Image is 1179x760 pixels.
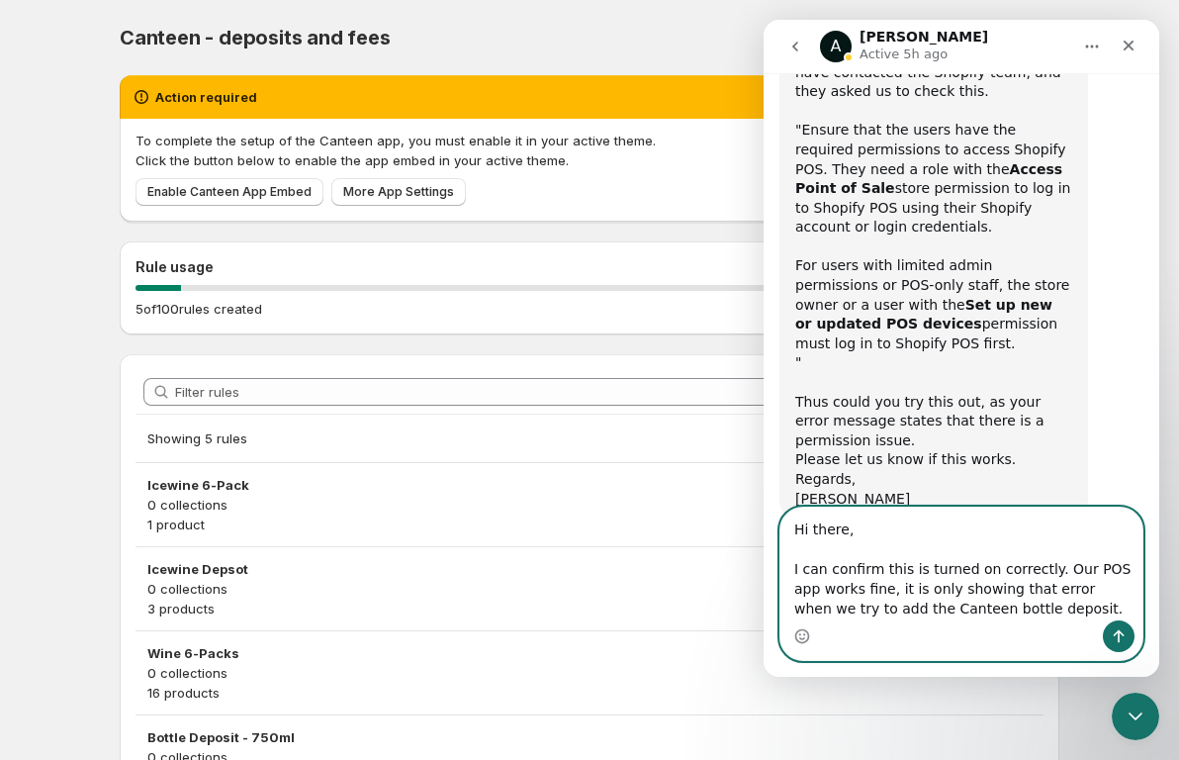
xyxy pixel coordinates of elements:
[32,142,299,177] b: Access Point of Sale
[147,727,1032,747] h3: Bottle Deposit - 750ml
[147,559,1032,579] h3: Icewine Depsot
[147,643,1032,663] h3: Wine 6-Packs
[147,683,1032,703] p: 16 products
[343,184,454,200] span: More App Settings
[1112,693,1159,740] iframe: Intercom live chat
[147,475,1032,495] h3: Icewine 6-Pack
[31,609,46,624] button: Emoji picker
[32,4,309,489] div: We replicated the issue in our store, and the app is working correctly. We have contacted the Sho...
[120,26,391,49] span: Canteen - deposits and fees
[17,488,379,601] textarea: Message…
[136,178,323,206] a: Enable Canteen App Embed
[136,257,1043,277] h2: Rule usage
[764,20,1159,677] iframe: Intercom live chat
[147,430,247,446] span: Showing 5 rules
[32,277,289,313] b: Set up new or updated POS devices
[155,87,257,107] h2: Action required
[147,579,1032,599] p: 0 collections
[147,495,1032,515] p: 0 collections
[147,599,1032,618] p: 3 products
[147,515,1032,534] p: 1 product
[136,131,1043,150] p: To complete the setup of the Canteen app, you must enable it in your active theme.
[147,663,1032,683] p: 0 collections
[331,178,466,206] a: More App Settings
[147,184,312,200] span: Enable Canteen App Embed
[339,601,371,632] button: Send a message…
[136,150,1043,170] p: Click the button below to enable the app embed in your active theme.
[175,378,1036,406] input: Filter rules
[136,299,262,319] p: 5 of 100 rules created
